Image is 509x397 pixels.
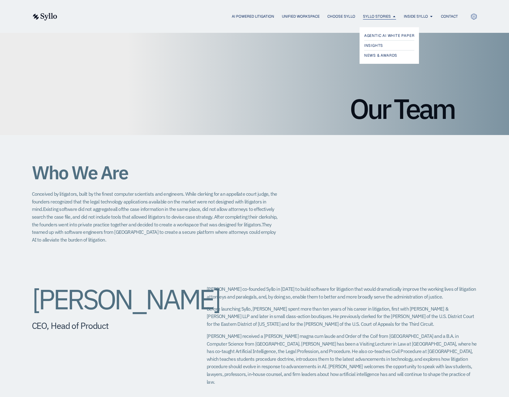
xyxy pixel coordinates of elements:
[32,214,278,228] span: After completing their clerkship, the founders went into private practice together and decided to...
[32,221,276,243] span: They teamed up with software engineers from [GEOGRAPHIC_DATA] to create a secure platform where a...
[364,52,397,59] span: News & Awards
[32,206,274,220] span: the case information in the same place, did not allow attorneys to effectively search the case fi...
[441,14,458,19] a: Contact
[364,42,383,49] span: Insights
[364,32,415,39] a: Agentic AI White Paper
[32,162,279,183] h1: Who We Are
[43,206,113,212] span: Existing software did not aggregate
[55,95,454,123] h1: Our Team
[363,14,391,19] a: Syllo Stories
[113,206,122,212] span: all of
[32,321,182,331] h5: CEO, Head of Product
[327,14,355,19] a: Choose Syllo
[32,285,182,313] h2: [PERSON_NAME]
[70,14,458,20] nav: Menu
[207,332,477,386] p: [PERSON_NAME] received a [PERSON_NAME] magna cum laude and Order of the Coif from [GEOGRAPHIC_DAT...
[364,52,415,59] a: News & Awards
[404,14,428,19] a: Inside Syllo
[282,14,320,19] a: Unified Workspace
[364,42,415,49] a: Insights
[32,191,277,212] span: Conceived by litigators, built by the finest computer scientists and engineers. While clerking fo...
[32,13,57,20] img: syllo
[207,285,477,300] p: [PERSON_NAME] co-founded Syllo in [DATE] to build software for litigation that would dramatically...
[232,14,274,19] a: AI Powered Litigation
[70,14,458,20] div: Menu Toggle
[207,305,477,328] p: Before launching Syllo, [PERSON_NAME] spent more than ten years of his career in litigation, firs...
